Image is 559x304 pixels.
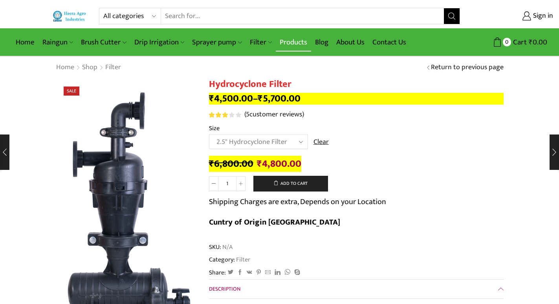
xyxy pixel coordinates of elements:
span: N/A [221,243,233,252]
a: Home [12,33,38,52]
span: Description [209,284,240,293]
a: Filter [246,33,276,52]
a: Sprayer pump [188,33,246,52]
nav: Breadcrumb [56,63,121,73]
bdi: 0.00 [529,36,547,48]
span: SKU: [209,243,504,252]
a: Filter [105,63,121,73]
input: Product quantity [218,176,236,191]
span: Share: [209,268,226,277]
a: 0 Cart ₹0.00 [468,35,547,50]
bdi: 4,500.00 [209,90,253,107]
a: Clear options [313,137,329,147]
span: Sign in [531,11,553,21]
button: Add to cart [253,176,328,192]
span: 0 [503,38,511,46]
a: Filter [235,254,250,265]
span: Cart [511,37,527,48]
a: Drip Irrigation [130,33,188,52]
a: Description [209,280,504,298]
b: Cuntry of Origin [GEOGRAPHIC_DATA] [209,216,340,229]
button: Search button [444,8,460,24]
bdi: 6,800.00 [209,156,253,172]
input: Search for... [161,8,444,24]
span: ₹ [529,36,533,48]
a: Raingun [38,33,77,52]
a: Home [56,63,75,73]
span: 5 [209,112,242,118]
a: Contact Us [368,33,410,52]
a: Products [276,33,311,52]
span: ₹ [257,156,262,172]
a: Return to previous page [431,63,504,73]
p: Shipping Charges are extra, Depends on your Location [209,195,386,208]
a: About Us [332,33,368,52]
span: ₹ [258,90,263,107]
h1: Hydrocyclone Filter [209,79,504,90]
a: Sign in [472,9,553,23]
div: Rated 3.20 out of 5 [209,112,241,118]
span: ₹ [209,90,214,107]
span: ₹ [209,156,214,172]
bdi: 5,700.00 [258,90,301,107]
label: Size [209,124,220,133]
a: (5customer reviews) [244,110,304,120]
bdi: 4,800.00 [257,156,301,172]
span: Category: [209,255,250,264]
span: 5 [246,109,249,120]
a: Brush Cutter [77,33,130,52]
a: Blog [311,33,332,52]
p: – [209,93,504,105]
span: Rated out of 5 based on customer ratings [209,112,229,118]
span: Sale [64,87,79,96]
a: Shop [82,63,98,73]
